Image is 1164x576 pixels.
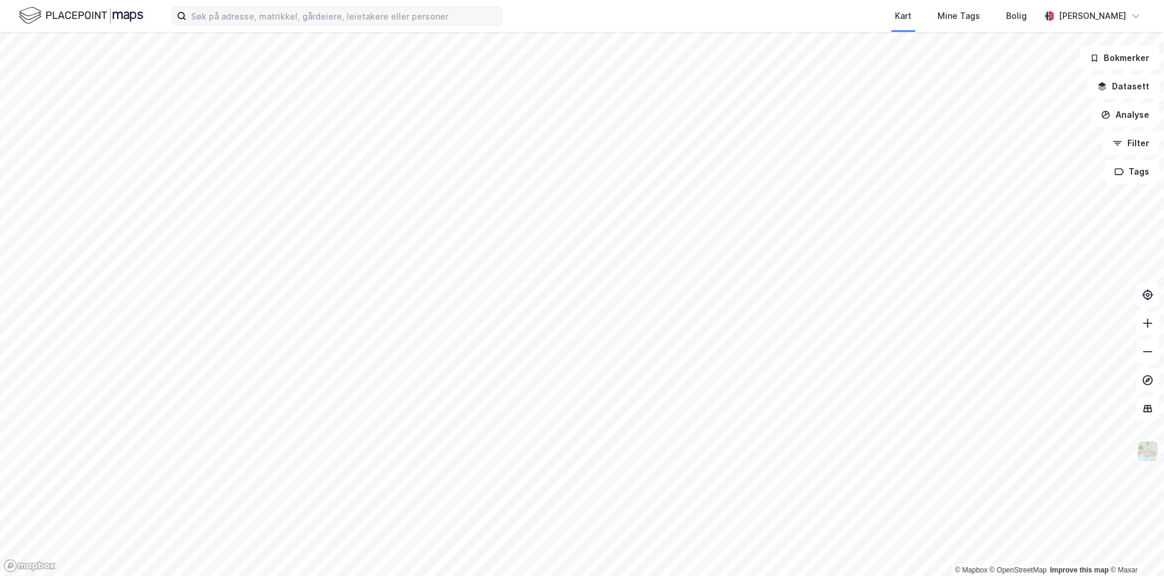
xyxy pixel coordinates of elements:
a: Mapbox [955,566,987,574]
button: Datasett [1087,75,1159,98]
a: Mapbox homepage [4,559,56,572]
div: [PERSON_NAME] [1059,9,1126,23]
a: Improve this map [1050,566,1108,574]
div: Mine Tags [937,9,980,23]
input: Søk på adresse, matrikkel, gårdeiere, leietakere eller personer [186,7,502,25]
button: Analyse [1091,103,1159,127]
div: Kontrollprogram for chat [1105,519,1164,576]
iframe: Chat Widget [1105,519,1164,576]
a: OpenStreetMap [990,566,1047,574]
div: Kart [895,9,911,23]
img: logo.f888ab2527a4732fd821a326f86c7f29.svg [19,5,143,26]
button: Filter [1102,131,1159,155]
button: Bokmerker [1079,46,1159,70]
button: Tags [1104,160,1159,184]
img: Z [1136,440,1159,462]
div: Bolig [1006,9,1027,23]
